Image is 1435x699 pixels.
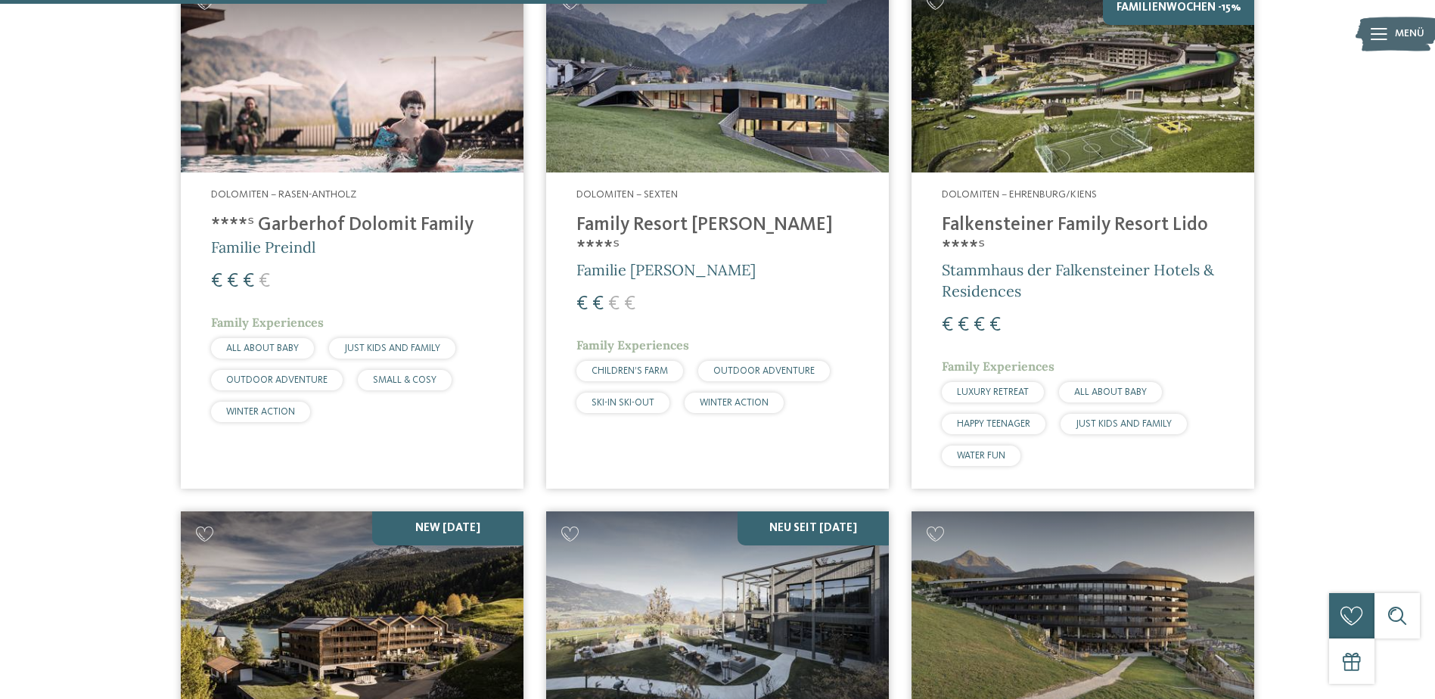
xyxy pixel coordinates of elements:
[211,272,222,291] span: €
[958,315,969,335] span: €
[942,359,1055,374] span: Family Experiences
[713,366,815,376] span: OUTDOOR ADVENTURE
[974,315,985,335] span: €
[226,375,328,385] span: OUTDOOR ADVENTURE
[373,375,436,385] span: SMALL & COSY
[957,451,1005,461] span: WATER FUN
[942,214,1224,259] h4: Falkensteiner Family Resort Lido ****ˢ
[576,214,859,259] h4: Family Resort [PERSON_NAME] ****ˢ
[700,398,769,408] span: WINTER ACTION
[576,260,756,279] span: Familie [PERSON_NAME]
[576,189,678,200] span: Dolomiten – Sexten
[211,315,324,330] span: Family Experiences
[989,315,1001,335] span: €
[592,366,668,376] span: CHILDREN’S FARM
[344,343,440,353] span: JUST KIDS AND FAMILY
[259,272,270,291] span: €
[226,407,295,417] span: WINTER ACTION
[957,387,1029,397] span: LUXURY RETREAT
[942,189,1097,200] span: Dolomiten – Ehrenburg/Kiens
[957,419,1030,429] span: HAPPY TEENAGER
[576,337,689,353] span: Family Experiences
[211,238,315,256] span: Familie Preindl
[1074,387,1147,397] span: ALL ABOUT BABY
[942,315,953,335] span: €
[592,398,654,408] span: SKI-IN SKI-OUT
[211,189,356,200] span: Dolomiten – Rasen-Antholz
[576,294,588,314] span: €
[1076,419,1172,429] span: JUST KIDS AND FAMILY
[942,260,1214,300] span: Stammhaus der Falkensteiner Hotels & Residences
[243,272,254,291] span: €
[608,294,620,314] span: €
[624,294,635,314] span: €
[227,272,238,291] span: €
[211,214,493,237] h4: ****ˢ Garberhof Dolomit Family
[226,343,299,353] span: ALL ABOUT BABY
[592,294,604,314] span: €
